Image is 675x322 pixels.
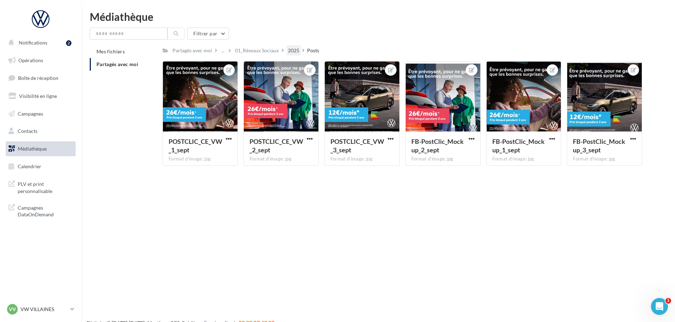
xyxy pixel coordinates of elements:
div: 2025 [288,47,299,54]
span: POSTCLIC_CE_VW_2_sept [250,137,303,154]
a: Campagnes DataOnDemand [4,200,77,221]
div: ... [220,46,226,55]
div: Format d'image: jpg [492,156,556,162]
span: POSTCLIC_CE_VW_1_sept [169,137,222,154]
a: Médiathèque [4,141,77,156]
div: Format d'image: jpg [330,156,394,162]
span: POSTCLIC_CE_VW_3_sept [330,137,384,154]
a: PLV et print personnalisable [4,176,77,197]
p: VW VILLAINES [20,306,67,313]
span: PLV et print personnalisable [18,179,73,194]
span: VV [9,306,16,313]
span: Médiathèque [18,146,47,152]
button: Notifications 2 [4,35,74,50]
div: Partagés avec moi [172,47,212,54]
span: Boîte de réception [18,75,58,81]
span: Calendrier [18,163,41,169]
a: Calendrier [4,159,77,174]
div: Format d'image: jpg [250,156,313,162]
span: FB-PostClic_Mockup_3_sept [573,137,625,154]
span: Campagnes [18,110,43,116]
span: Opérations [18,57,43,63]
a: VV VW VILLAINES [6,303,76,316]
a: Visibilité en ligne [4,89,77,104]
span: Visibilité en ligne [19,93,57,99]
span: FB-PostClic_Mockup_1_sept [492,137,545,154]
a: Contacts [4,124,77,139]
div: Posts [307,47,319,54]
a: Opérations [4,53,77,68]
button: Filtrer par [187,28,229,40]
a: Boîte de réception [4,70,77,86]
span: 1 [665,298,671,304]
a: Campagnes [4,106,77,121]
div: Format d'image: jpg [169,156,232,162]
div: 2 [66,40,71,46]
span: Partagés avec moi [96,61,138,67]
div: 01_Réseaux Sociaux [235,47,279,54]
div: Format d'image: jpg [411,156,475,162]
span: Mes fichiers [96,48,125,54]
div: Médiathèque [90,11,667,22]
iframe: Intercom live chat [651,298,668,315]
span: Notifications [19,40,47,46]
span: Campagnes DataOnDemand [18,203,73,218]
div: Format d'image: jpg [573,156,636,162]
span: Contacts [18,128,37,134]
span: FB-PostClic_Mockup_2_sept [411,137,464,154]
